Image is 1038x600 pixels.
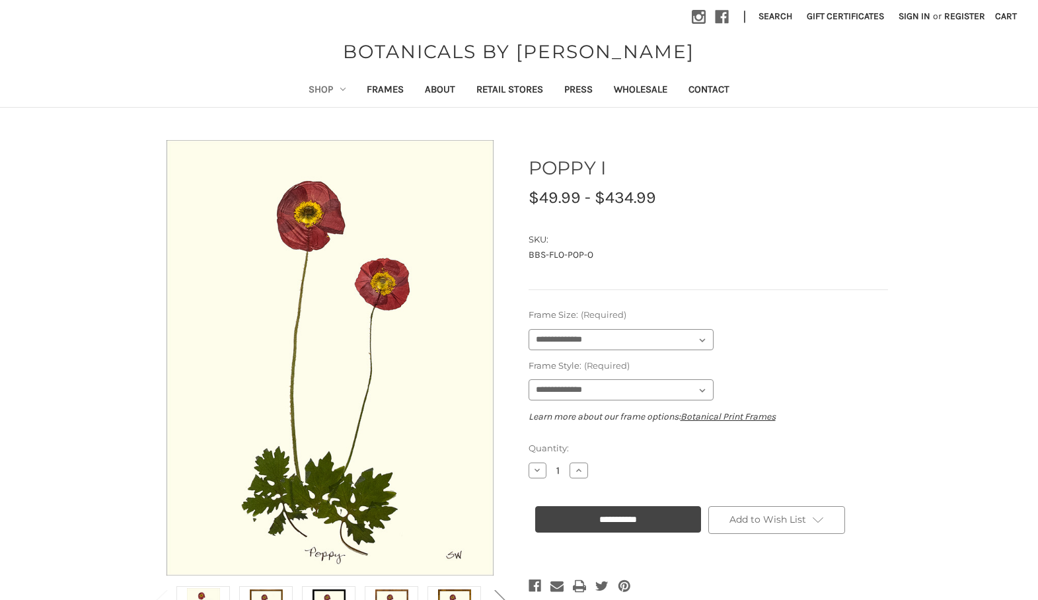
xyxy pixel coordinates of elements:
[529,410,888,424] p: Learn more about our frame options:
[529,154,888,182] h1: POPPY I
[738,7,751,28] li: |
[165,140,496,576] img: Unframed
[932,9,943,23] span: or
[581,309,626,320] small: (Required)
[529,248,888,262] dd: BBS-FLO-POP-O
[529,188,656,207] span: $49.99 - $434.99
[529,233,885,246] dt: SKU:
[356,75,414,107] a: Frames
[603,75,678,107] a: Wholesale
[995,11,1017,22] span: Cart
[529,309,888,322] label: Frame Size:
[708,506,846,534] a: Add to Wish List
[298,75,356,107] a: Shop
[529,442,888,455] label: Quantity:
[584,360,630,371] small: (Required)
[681,411,776,422] a: Botanical Print Frames
[336,38,701,65] a: BOTANICALS BY [PERSON_NAME]
[554,75,603,107] a: Press
[678,75,740,107] a: Contact
[573,577,586,595] a: Print
[529,359,888,373] label: Frame Style:
[414,75,466,107] a: About
[729,513,806,525] span: Add to Wish List
[466,75,554,107] a: Retail Stores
